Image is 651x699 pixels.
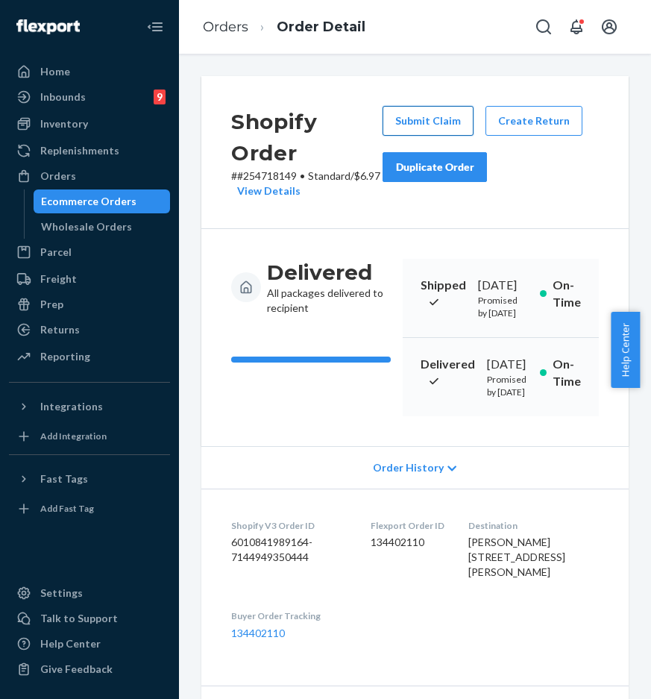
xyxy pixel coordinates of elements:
a: Add Integration [9,424,170,448]
div: Talk to Support [40,611,118,626]
div: Orders [40,169,76,184]
div: Ecommerce Orders [41,194,136,209]
a: Ecommerce Orders [34,189,171,213]
div: [DATE] [487,356,528,373]
p: # #254718149 / $6.97 [231,169,383,198]
div: Duplicate Order [395,160,474,175]
div: All packages delivered to recipient [267,259,391,316]
span: • [300,169,305,182]
p: Promised by [DATE] [478,294,528,319]
span: Support [31,10,85,24]
a: Returns [9,318,170,342]
button: Duplicate Order [383,152,487,182]
div: Help Center [40,636,101,651]
button: Submit Claim [383,106,474,136]
button: Open notifications [562,12,591,42]
button: Open Search Box [529,12,559,42]
div: Freight [40,272,77,286]
a: Orders [9,164,170,188]
div: Reporting [40,349,90,364]
a: Inventory [9,112,170,136]
div: Home [40,64,70,79]
p: Shipped [421,277,466,311]
a: Order Detail [277,19,365,35]
button: Help Center [611,312,640,388]
span: Standard [308,169,350,182]
a: Prep [9,292,170,316]
p: On-Time [553,277,581,311]
div: Wholesale Orders [41,219,132,234]
button: Fast Tags [9,467,170,491]
div: Integrations [40,399,103,414]
a: 134402110 [231,627,285,639]
div: Fast Tags [40,471,88,486]
dt: Destination [468,519,600,532]
div: Inventory [40,116,88,131]
h3: Delivered [267,259,391,286]
button: Close Navigation [140,12,170,42]
button: Give Feedback [9,657,170,681]
a: Inbounds9 [9,85,170,109]
a: Home [9,60,170,84]
a: Wholesale Orders [34,215,171,239]
a: Orders [203,19,248,35]
img: Flexport logo [16,19,80,34]
dd: 134402110 [371,535,444,550]
div: Inbounds [40,90,86,104]
div: Add Integration [40,430,107,442]
a: Reporting [9,345,170,369]
dt: Shopify V3 Order ID [231,519,347,532]
div: Replenishments [40,143,119,158]
div: [DATE] [478,277,528,294]
button: Create Return [485,106,582,136]
div: Add Fast Tag [40,502,94,515]
button: Open account menu [594,12,624,42]
a: Add Fast Tag [9,497,170,521]
span: Order History [373,460,444,475]
div: 9 [154,90,166,104]
button: View Details [231,184,301,198]
button: Integrations [9,395,170,419]
a: Settings [9,581,170,605]
h2: Shopify Order [231,106,383,169]
p: Promised by [DATE] [487,373,528,398]
div: Parcel [40,245,72,260]
p: Delivered [421,356,475,390]
div: Prep [40,297,63,312]
div: Returns [40,322,80,337]
a: Replenishments [9,139,170,163]
a: Help Center [9,632,170,656]
p: On-Time [553,356,581,390]
a: Freight [9,267,170,291]
div: Settings [40,586,83,601]
ol: breadcrumbs [191,5,377,49]
dt: Flexport Order ID [371,519,444,532]
button: Talk to Support [9,606,170,630]
a: Parcel [9,240,170,264]
dd: 6010841989164-7144949350444 [231,535,347,565]
div: Give Feedback [40,662,113,677]
span: [PERSON_NAME] [STREET_ADDRESS][PERSON_NAME] [468,536,565,578]
dt: Buyer Order Tracking [231,609,347,622]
